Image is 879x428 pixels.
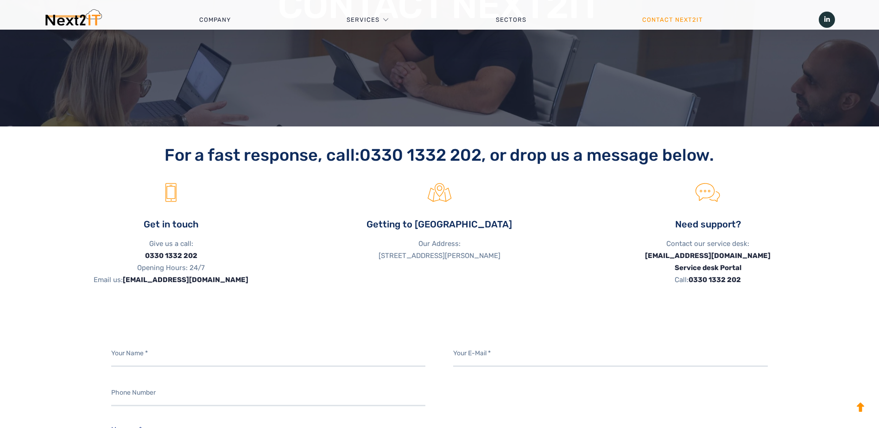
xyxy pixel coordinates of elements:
p: Contact our service desk: Call: [581,238,835,286]
a: Company [141,6,289,34]
a: Contact Next2IT [584,6,761,34]
h2: For a fast response, call: , or drop us a message below. [44,145,835,165]
a: 0330 1332 202 [689,276,741,284]
a: 0330 1332 202 [360,145,481,165]
input: Your E-Mail * [453,341,768,367]
img: Next2IT [44,9,102,30]
input: Your Name * [111,341,426,367]
p: Give us a call: Opening Hours: 24/7 Email us: [44,238,298,286]
h4: Getting to [GEOGRAPHIC_DATA] [312,218,567,231]
a: [EMAIL_ADDRESS][DOMAIN_NAME] [123,276,248,284]
a: 0330 1332 202 [145,252,197,260]
a: Service desk Portal [675,264,741,272]
h4: Get in touch [44,218,298,231]
a: Sectors [437,6,584,34]
a: [EMAIL_ADDRESS][DOMAIN_NAME] [645,252,771,260]
input: Phone Number [111,381,426,406]
a: Services [347,6,379,34]
p: Our Address: [STREET_ADDRESS][PERSON_NAME] [312,238,567,262]
h4: Need support? [581,218,835,231]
